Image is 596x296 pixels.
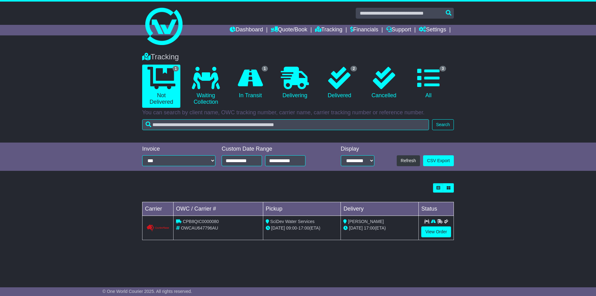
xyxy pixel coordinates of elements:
[419,202,454,216] td: Status
[271,225,285,230] span: [DATE]
[409,65,448,101] a: 3 All
[271,25,307,35] a: Quote/Book
[174,202,263,216] td: OWC / Carrier #
[350,66,357,71] span: 2
[142,109,454,116] p: You can search by client name, OWC tracking number, carrier name, carrier tracking number or refe...
[270,219,315,224] span: SciDev Water Services
[142,146,215,153] div: Invoice
[266,225,338,231] div: - (ETA)
[315,25,342,35] a: Tracking
[365,65,403,101] a: Cancelled
[286,225,297,230] span: 09:00
[142,202,174,216] td: Carrier
[142,65,180,108] a: 1 Not Delivered
[139,52,457,61] div: Tracking
[341,202,419,216] td: Delivery
[276,65,314,101] a: Delivering
[298,225,309,230] span: 17:00
[341,146,374,153] div: Display
[102,289,192,294] span: © One World Courier 2025. All rights reserved.
[419,25,446,35] a: Settings
[364,225,375,230] span: 17:00
[222,146,321,153] div: Custom Date Range
[386,25,411,35] a: Support
[397,155,420,166] button: Refresh
[173,66,179,71] span: 1
[432,119,454,130] button: Search
[181,225,218,230] span: OWCAU647796AU
[230,25,263,35] a: Dashboard
[263,202,341,216] td: Pickup
[349,225,363,230] span: [DATE]
[421,226,451,237] a: View Order
[183,219,219,224] span: CPB8QIC0000080
[423,155,454,166] a: CSV Export
[187,65,225,108] a: Waiting Collection
[348,219,384,224] span: [PERSON_NAME]
[231,65,269,101] a: 1 In Transit
[343,225,416,231] div: (ETA)
[440,66,446,71] span: 3
[146,224,169,232] img: GetCarrierServiceLogo
[350,25,378,35] a: Financials
[262,66,268,71] span: 1
[320,65,359,101] a: 2 Delivered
